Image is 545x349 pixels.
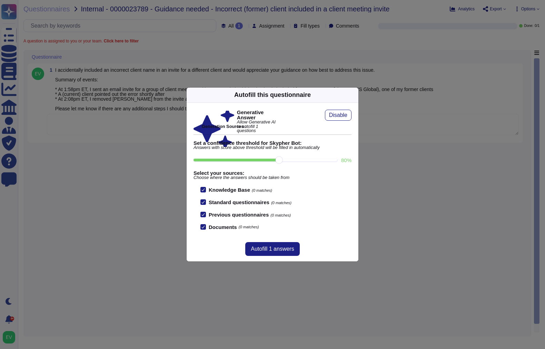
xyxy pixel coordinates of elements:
b: Select your sources: [194,170,351,176]
b: Generation Sources : [202,124,246,129]
button: Autofill 1 answers [245,242,299,256]
span: Allow Generative AI to autofill 1 questions [237,120,278,133]
span: (0 matches) [271,201,291,205]
span: (0 matches) [239,225,259,229]
button: Disable [325,110,351,121]
b: Generative Answer [237,110,278,120]
span: Disable [329,112,347,118]
b: Set a confidence threshold for Skypher Bot: [194,140,351,146]
b: Previous questionnaires [209,212,269,218]
label: 80 % [341,158,351,163]
div: Autofill this questionnaire [234,90,311,100]
span: Answers with score above threshold will be filled in automatically [194,146,351,150]
span: (0 matches) [252,188,272,192]
span: Autofill 1 answers [251,246,294,252]
b: Standard questionnaires [209,199,269,205]
b: Knowledge Base [209,187,250,193]
b: Documents [209,225,237,230]
span: Choose where the answers should be taken from [194,176,351,180]
span: (0 matches) [270,213,291,217]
